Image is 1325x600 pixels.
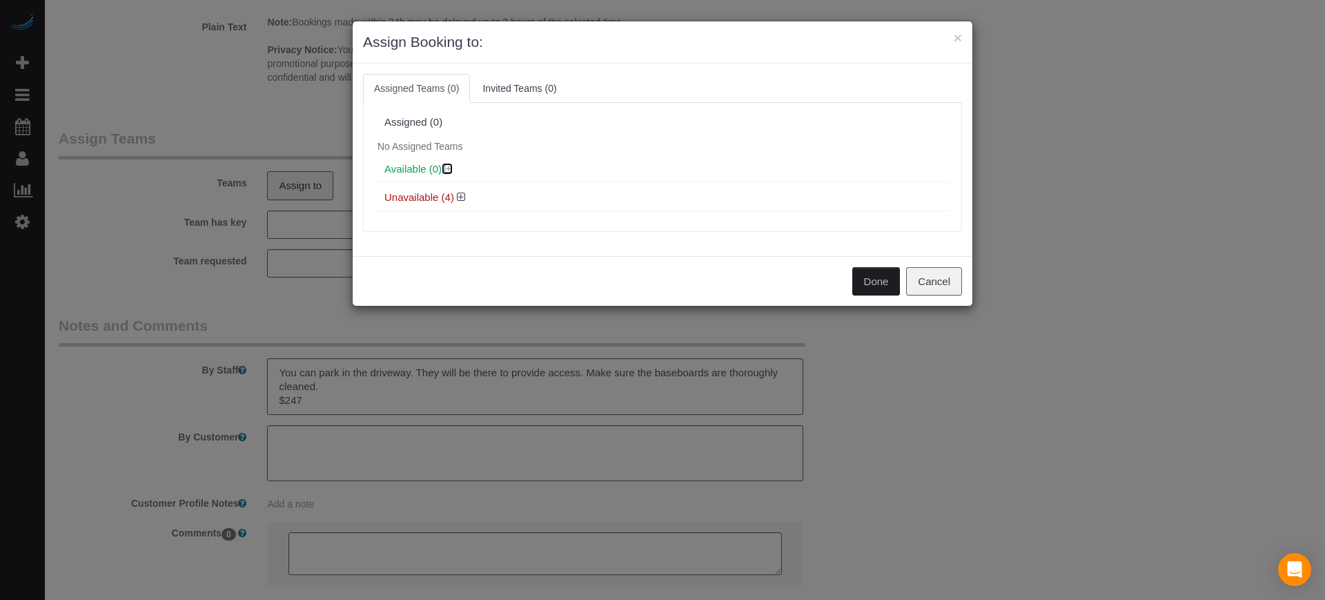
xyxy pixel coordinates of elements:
button: × [954,30,962,45]
button: Cancel [906,267,962,296]
div: Open Intercom Messenger [1278,553,1311,586]
span: No Assigned Teams [377,141,462,152]
h4: Available (0) [384,164,941,175]
h3: Assign Booking to: [363,32,962,52]
a: Invited Teams (0) [471,74,567,103]
a: Assigned Teams (0) [363,74,470,103]
button: Done [852,267,901,296]
div: Assigned (0) [384,117,941,128]
h4: Unavailable (4) [384,192,941,204]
